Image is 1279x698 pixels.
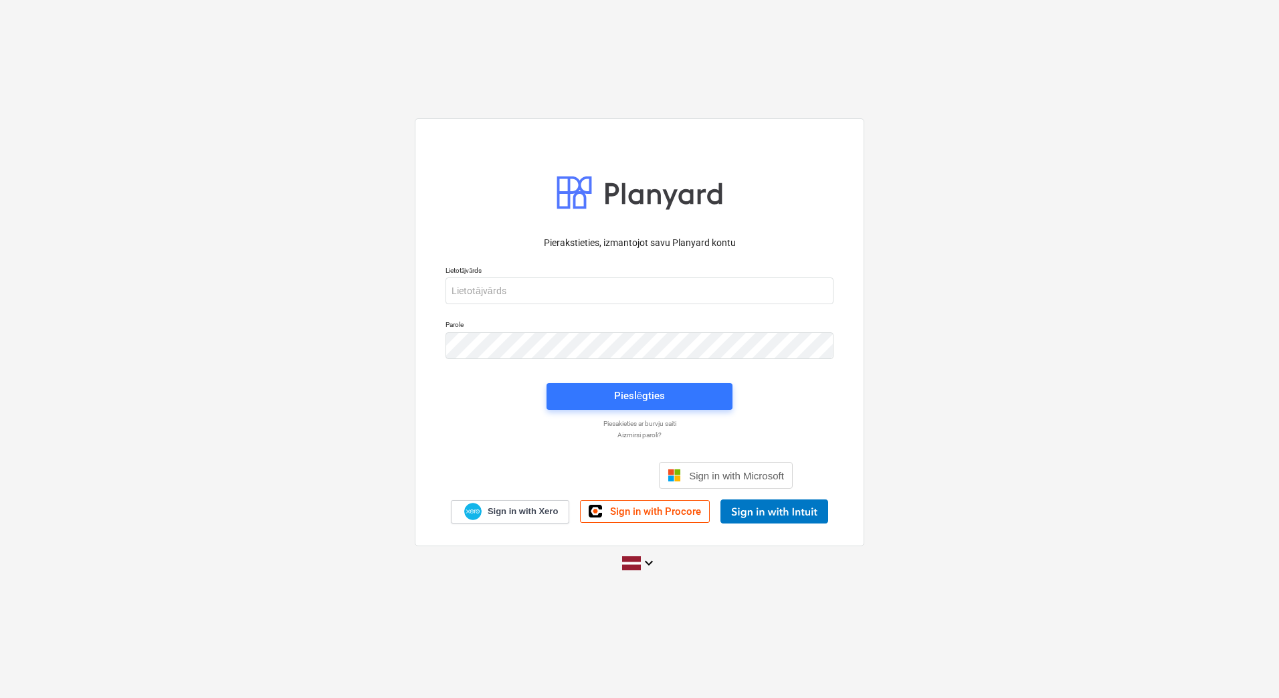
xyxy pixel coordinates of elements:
[446,236,833,250] p: Pierakstieties, izmantojot savu Planyard kontu
[580,500,710,523] a: Sign in with Procore
[488,505,558,517] span: Sign in with Xero
[451,500,570,523] a: Sign in with Xero
[439,431,840,439] a: Aizmirsi paroli?
[446,320,833,332] p: Parole
[610,505,701,517] span: Sign in with Procore
[614,387,665,404] div: Pieslēgties
[547,383,732,410] button: Pieslēgties
[668,469,681,482] img: Microsoft logo
[641,555,657,571] i: keyboard_arrow_down
[1212,634,1279,698] iframe: Chat Widget
[439,419,840,428] a: Piesakieties ar burvju saiti
[464,503,482,521] img: Xero logo
[446,277,833,304] input: Lietotājvārds
[480,461,655,490] iframe: Кнопка "Войти с аккаунтом Google"
[446,266,833,277] p: Lietotājvārds
[689,470,784,481] span: Sign in with Microsoft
